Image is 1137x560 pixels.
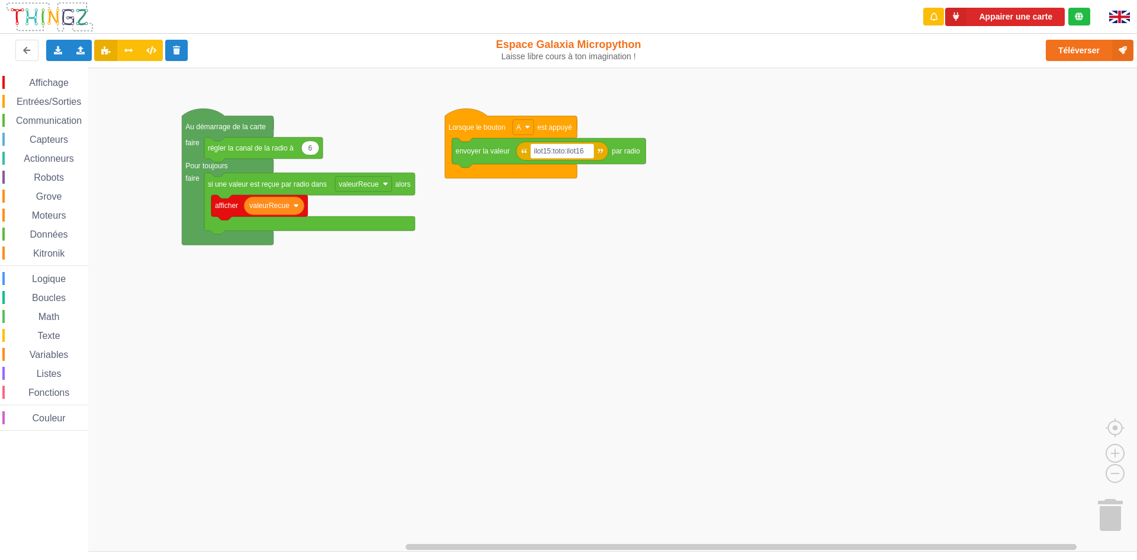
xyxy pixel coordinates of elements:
img: gb.png [1109,11,1130,23]
text: faire [185,139,200,147]
span: Boucles [30,293,68,303]
text: alors [395,180,410,188]
span: Grove [34,191,64,201]
span: Texte [36,331,62,341]
text: est appuyé [537,123,572,131]
text: par radio [612,147,640,155]
text: Lorsque le bouton [448,123,505,131]
span: Capteurs [28,135,70,145]
text: faire [185,174,200,183]
span: Couleur [31,413,68,423]
span: Variables [28,350,70,360]
button: Appairer une carte [945,8,1065,26]
text: valeurRecue [339,180,379,188]
div: Tu es connecté au serveur de création de Thingz [1068,8,1090,25]
text: ilot15:toto:ilot16 [534,147,584,155]
text: Au démarrage de la carte [185,123,266,131]
text: envoyer la valeur [455,147,509,155]
span: Fonctions [27,388,71,398]
div: Laisse libre cours à ton imagination ! [470,52,668,62]
text: si une valeur est reçue par radio dans [208,180,327,188]
text: A [516,123,521,131]
span: Communication [14,116,83,126]
span: Logique [30,274,68,284]
text: régler la canal de la radio à [208,144,294,152]
text: afficher [215,201,238,210]
span: Moteurs [30,210,68,220]
span: Affichage [27,78,70,88]
text: valeurRecue [249,201,290,210]
span: Listes [35,369,63,379]
span: Math [37,312,62,322]
span: Kitronik [31,248,66,258]
text: 6 [309,144,313,152]
span: Données [28,229,70,239]
img: thingz_logo.png [5,1,94,33]
button: Téléverser [1046,40,1133,61]
text: Pour toujours [185,162,227,170]
span: Actionneurs [22,153,76,164]
span: Entrées/Sorties [15,97,83,107]
div: Espace Galaxia Micropython [470,38,668,62]
span: Robots [32,172,66,183]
